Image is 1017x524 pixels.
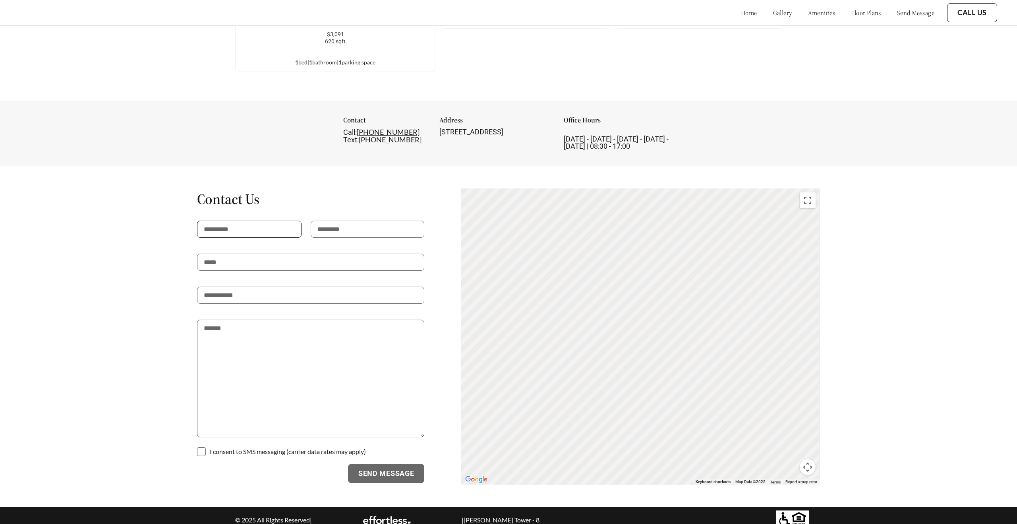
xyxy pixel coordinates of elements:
[735,479,766,484] span: Map Data ©2025
[325,38,346,45] span: 620 sqft
[463,474,489,485] a: Open this area in Google Maps (opens a new window)
[773,9,792,17] a: gallery
[348,464,425,483] button: Send Message
[357,128,420,136] a: [PHONE_NUMBER]
[343,136,359,144] span: Text:
[359,135,421,144] a: [PHONE_NUMBER]
[800,459,816,475] button: Map camera controls
[295,59,298,66] span: 1
[439,128,550,136] div: [STREET_ADDRESS]
[363,516,411,524] img: EA Logo
[343,128,357,136] span: Call:
[957,8,987,17] a: Call Us
[564,116,674,128] div: Office Hours
[564,135,669,150] span: [DATE] - [DATE] - [DATE] - [DATE] - [DATE] | 08:30 - 17:00
[851,9,881,17] a: floor plans
[897,9,934,17] a: send message
[327,31,344,37] span: $3,091
[785,479,817,484] a: Report a map error
[338,59,342,66] span: 1
[309,59,312,66] span: 1
[800,192,816,208] button: Toggle fullscreen view
[217,516,331,524] p: © 2025 All Rights Reserved |
[439,116,550,128] div: Address
[947,3,997,22] button: Call Us
[770,479,781,484] a: Terms (opens in new tab)
[741,9,757,17] a: home
[197,190,424,208] h1: Contact Us
[696,479,731,485] button: Keyboard shortcuts
[343,116,426,128] div: Contact
[808,9,835,17] a: amenities
[236,58,435,67] div: bed | bathroom | parking space
[444,516,557,524] p: | [PERSON_NAME] Tower - 8
[463,474,489,485] img: Google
